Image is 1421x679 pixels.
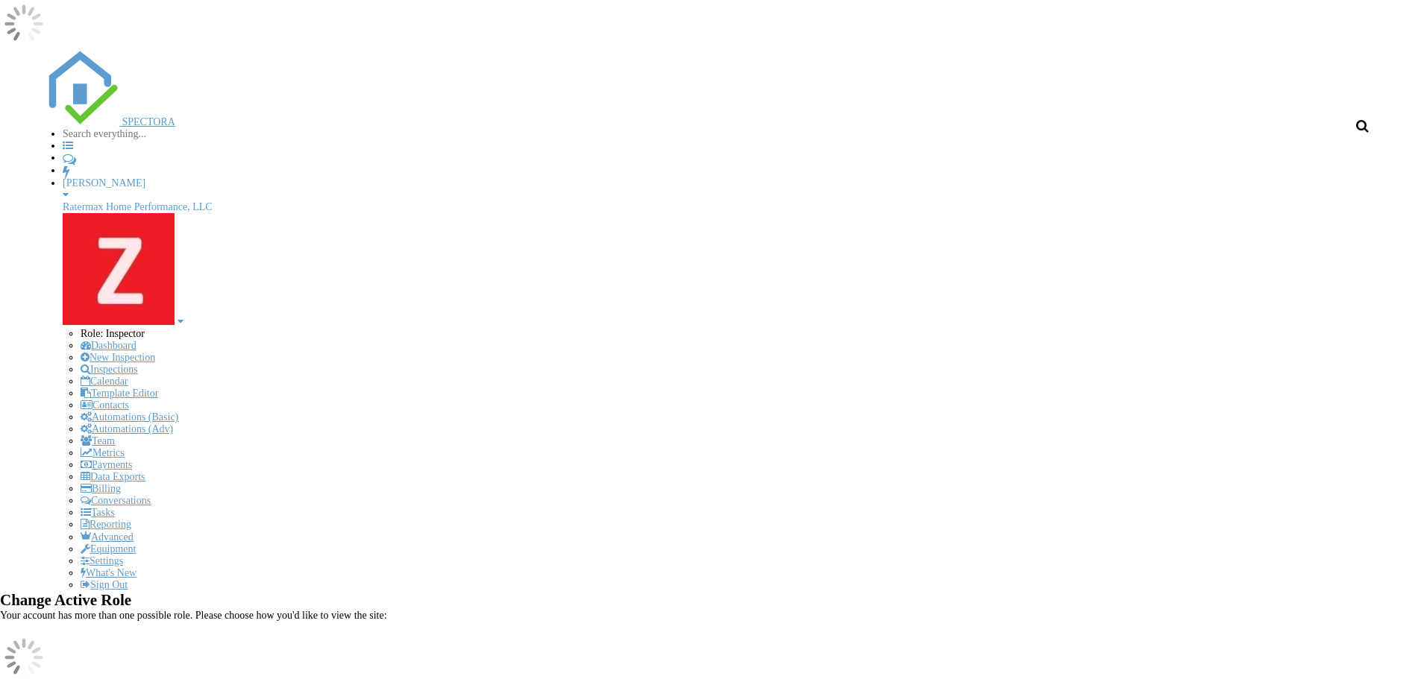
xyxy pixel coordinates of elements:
[81,388,158,399] a: Template Editor
[81,567,137,578] a: What's New
[81,376,128,387] a: Calendar
[81,411,178,423] a: Automations (Basic)
[45,51,119,125] img: The Best Home Inspection Software - Spectora
[63,213,175,325] img: zac.jpg
[81,340,137,351] a: Dashboard
[122,116,175,127] span: SPECTORA
[63,128,189,140] input: Search everything...
[81,364,138,375] a: Inspections
[81,579,128,590] a: Sign Out
[81,531,134,543] a: Advanced
[63,177,1376,189] div: [PERSON_NAME]
[81,483,121,494] a: Billing
[81,328,145,339] span: Role: Inspector
[81,555,123,566] a: Settings
[81,543,136,555] a: Equipment
[81,495,151,506] a: Conversations
[81,447,125,458] a: Metrics
[81,471,145,482] a: Data Exports
[81,435,115,446] a: Team
[81,459,132,470] a: Payments
[45,116,175,127] a: SPECTORA
[81,519,131,530] a: Reporting
[63,201,1376,213] div: Ratermax Home Performance, LLC
[81,399,129,411] a: Contacts
[81,507,115,518] a: Tasks
[81,352,155,363] a: New Inspection
[81,423,173,435] a: Automations (Adv)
